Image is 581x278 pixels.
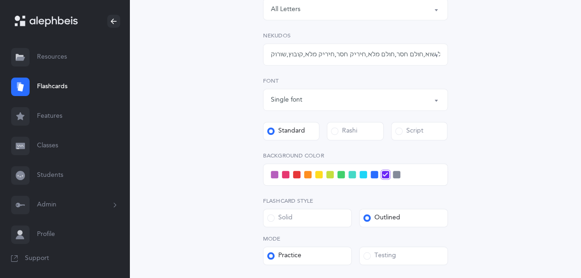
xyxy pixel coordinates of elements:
[331,127,357,136] div: Rashi
[267,213,293,223] div: Solid
[395,127,423,136] div: Script
[271,5,300,14] div: All Letters
[25,254,49,263] span: Support
[267,127,305,136] div: Standard
[263,31,448,40] label: Nekudos
[363,251,396,260] div: Testing
[263,43,448,66] button: קמץ, פתח, צירי, סגול, שוא, חולם חסר, חולם מלא, חיריק חסר, חיריק מלא, קובוץ, שורוק
[263,197,448,205] label: Flashcard Style
[271,95,302,105] div: Single font
[263,89,448,111] button: Single font
[363,213,400,223] div: Outlined
[263,77,448,85] label: Font
[267,251,301,260] div: Practice
[271,50,440,60] div: קמץ , פתח , צירי , סגול , שוא , חולם חסר , חולם מלא , חיריק חסר , חיריק מלא , קובוץ , שורוק
[263,151,448,160] label: Background color
[263,235,448,243] label: Mode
